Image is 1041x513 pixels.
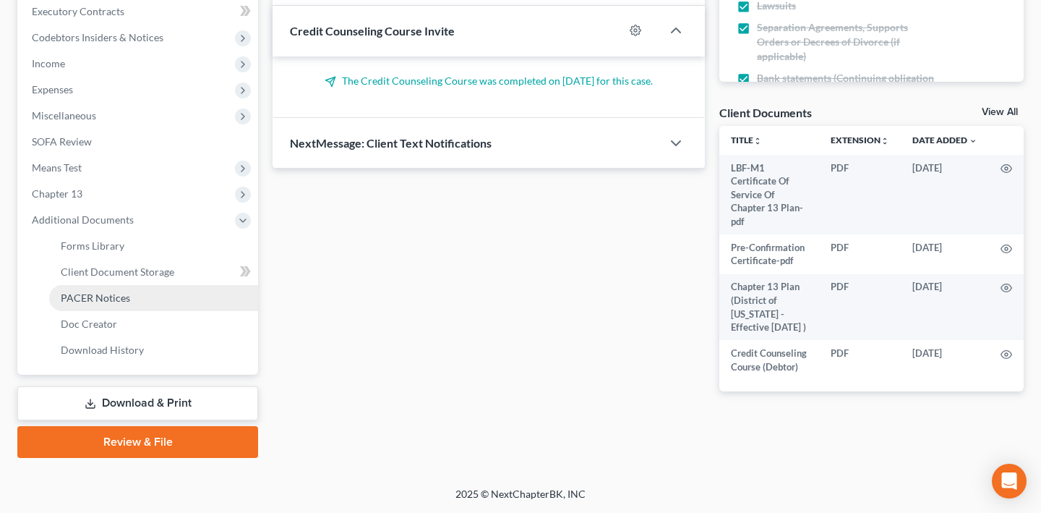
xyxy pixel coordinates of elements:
[61,239,124,252] span: Forms Library
[901,274,989,341] td: [DATE]
[881,137,889,145] i: unfold_more
[912,135,977,145] a: Date Added expand_more
[290,24,455,38] span: Credit Counseling Course Invite
[32,83,73,96] span: Expenses
[49,311,258,337] a: Doc Creator
[32,5,124,17] span: Executory Contracts
[819,274,901,341] td: PDF
[290,136,492,150] span: NextMessage: Client Text Notifications
[992,464,1027,499] div: Open Intercom Messenger
[49,337,258,363] a: Download History
[719,105,812,120] div: Client Documents
[819,340,901,380] td: PDF
[49,233,258,259] a: Forms Library
[49,259,258,285] a: Client Document Storage
[32,57,65,69] span: Income
[32,109,96,122] span: Miscellaneous
[719,340,819,380] td: Credit Counseling Course (Debtor)
[719,274,819,341] td: Chapter 13 Plan (District of [US_STATE] - Effective [DATE] )
[969,137,977,145] i: expand_more
[901,234,989,274] td: [DATE]
[831,135,889,145] a: Extensionunfold_more
[757,20,935,64] span: Separation Agreements, Supports Orders or Decrees of Divorce (if applicable)
[32,135,92,148] span: SOFA Review
[719,155,819,234] td: LBF-M1 Certificate Of Service Of Chapter 13 Plan-pdf
[61,344,144,356] span: Download History
[901,155,989,234] td: [DATE]
[17,386,258,420] a: Download & Print
[731,135,762,145] a: Titleunfold_more
[61,292,130,304] span: PACER Notices
[757,71,935,100] span: Bank statements (Continuing obligation until date of filing)
[20,129,258,155] a: SOFA Review
[753,137,762,145] i: unfold_more
[32,213,134,226] span: Additional Documents
[17,426,258,458] a: Review & File
[108,487,933,513] div: 2025 © NextChapterBK, INC
[901,340,989,380] td: [DATE]
[61,266,174,278] span: Client Document Storage
[32,187,82,200] span: Chapter 13
[819,234,901,274] td: PDF
[32,31,163,43] span: Codebtors Insiders & Notices
[719,234,819,274] td: Pre-Confirmation Certificate-pdf
[61,318,117,330] span: Doc Creator
[32,161,82,174] span: Means Test
[290,74,687,88] p: The Credit Counseling Course was completed on [DATE] for this case.
[982,107,1018,117] a: View All
[819,155,901,234] td: PDF
[49,285,258,311] a: PACER Notices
